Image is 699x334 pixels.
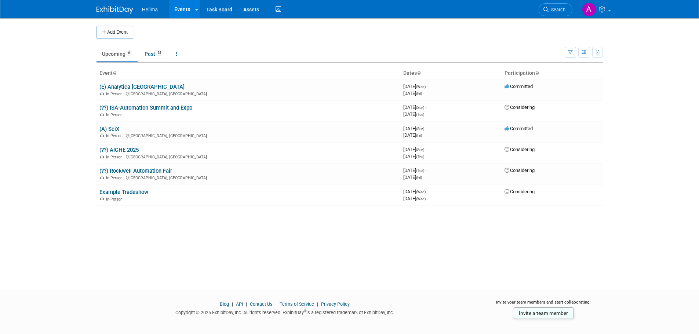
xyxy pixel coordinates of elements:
span: [DATE] [403,91,422,96]
span: [DATE] [403,175,422,180]
a: Privacy Policy [321,301,350,307]
span: Committed [505,126,533,131]
span: | [230,301,235,307]
div: Copyright © 2025 ExhibitDay, Inc. All rights reserved. ExhibitDay is a registered trademark of Ex... [97,308,474,316]
div: [GEOGRAPHIC_DATA], [GEOGRAPHIC_DATA] [99,91,397,96]
img: ExhibitDay [97,6,133,14]
a: (A) SciX [99,126,119,132]
span: (Fri) [416,176,422,180]
span: - [425,126,426,131]
span: (Wed) [416,197,426,201]
span: 31 [156,50,164,56]
img: In-Person Event [100,133,104,137]
span: 6 [126,50,132,56]
span: [DATE] [403,111,424,117]
span: Considering [505,189,535,194]
span: | [274,301,278,307]
a: (??) AICHE 2025 [99,147,139,153]
span: [DATE] [403,196,426,201]
span: [DATE] [403,104,426,110]
div: [GEOGRAPHIC_DATA], [GEOGRAPHIC_DATA] [99,175,397,180]
a: Invite a team member [513,307,574,319]
img: In-Person Event [100,92,104,95]
a: (??) ISA-Automation Summit and Expo [99,104,192,111]
span: - [427,84,428,89]
a: Example Tradeshow [99,189,148,195]
span: (Wed) [416,190,426,194]
span: (Thu) [416,155,424,159]
span: (Fri) [416,133,422,137]
span: In-Person [106,155,125,159]
a: Upcoming6 [97,47,138,61]
span: Search [549,7,565,12]
span: Considering [505,104,535,110]
a: Sort by Participation Type [535,70,539,76]
span: (Sun) [416,127,424,131]
div: [GEOGRAPHIC_DATA], [GEOGRAPHIC_DATA] [99,132,397,138]
a: Past31 [139,47,169,61]
span: [DATE] [403,132,422,138]
span: (Fri) [416,92,422,96]
span: - [425,147,426,152]
span: - [425,104,426,110]
img: In-Person Event [100,155,104,158]
span: [DATE] [403,84,428,89]
a: Terms of Service [280,301,314,307]
button: Add Event [97,26,133,39]
span: | [315,301,320,307]
img: In-Person Event [100,176,104,179]
span: Hellma [142,7,158,12]
sup: ® [304,309,306,313]
span: In-Person [106,92,125,96]
span: | [244,301,249,307]
a: Sort by Start Date [417,70,421,76]
span: [DATE] [403,168,426,173]
span: (Tue) [416,169,424,173]
a: (??) Rockwell Automation Fair [99,168,172,174]
span: [DATE] [403,126,426,131]
span: (Tue) [416,113,424,117]
span: [DATE] [403,147,426,152]
a: API [236,301,243,307]
span: In-Person [106,197,125,202]
a: Blog [220,301,229,307]
span: - [427,189,428,194]
img: In-Person Event [100,113,104,116]
a: Sort by Event Name [113,70,116,76]
span: Considering [505,147,535,152]
div: [GEOGRAPHIC_DATA], [GEOGRAPHIC_DATA] [99,154,397,159]
img: In-Person Event [100,197,104,201]
div: Invite your team members and start collaborating: [484,299,603,310]
th: Dates [400,67,502,80]
img: Amanda Moreno [582,3,596,16]
span: In-Person [106,176,125,180]
span: [DATE] [403,189,428,194]
span: In-Person [106,113,125,117]
span: (Wed) [416,85,426,89]
span: Committed [505,84,533,89]
span: (Sun) [416,148,424,152]
span: [DATE] [403,154,424,159]
a: Search [539,3,572,16]
a: Contact Us [250,301,273,307]
th: Participation [502,67,603,80]
span: Considering [505,168,535,173]
span: In-Person [106,133,125,138]
th: Event [97,67,400,80]
span: - [425,168,426,173]
span: (Sun) [416,106,424,110]
a: (E) Analytica [GEOGRAPHIC_DATA] [99,84,185,90]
